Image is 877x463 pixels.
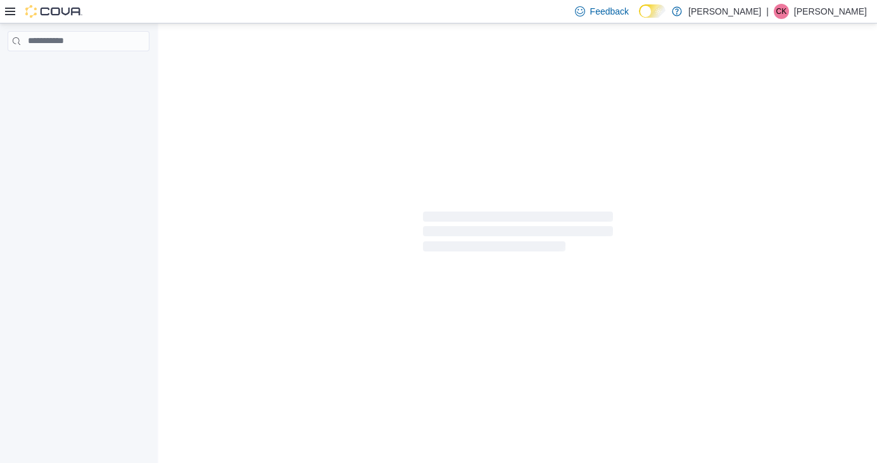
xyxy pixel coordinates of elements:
[423,214,613,255] span: Loading
[776,4,787,19] span: CK
[774,4,789,19] div: Carson Keddy
[639,4,666,18] input: Dark Mode
[688,4,761,19] p: [PERSON_NAME]
[794,4,867,19] p: [PERSON_NAME]
[766,4,769,19] p: |
[8,54,149,84] nav: Complex example
[25,5,82,18] img: Cova
[590,5,629,18] span: Feedback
